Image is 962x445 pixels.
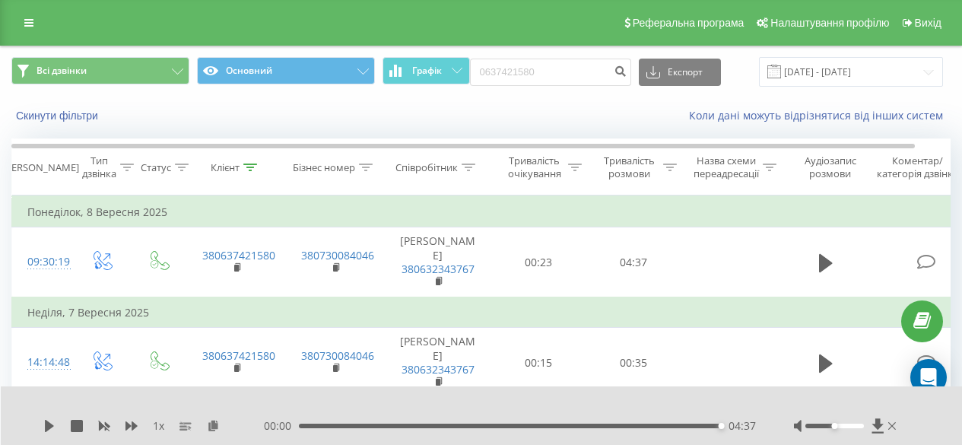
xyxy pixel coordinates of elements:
[395,161,458,174] div: Співробітник
[82,154,116,180] div: Тип дзвінка
[301,248,374,262] a: 380730084046
[211,161,240,174] div: Клієнт
[383,57,470,84] button: Графік
[27,247,58,277] div: 09:30:19
[202,248,275,262] a: 380637421580
[402,362,475,377] a: 380632343767
[11,57,189,84] button: Всі дзвінки
[832,423,838,429] div: Accessibility label
[2,161,79,174] div: [PERSON_NAME]
[491,227,586,297] td: 00:23
[141,161,171,174] div: Статус
[770,17,889,29] span: Налаштування профілю
[491,328,586,398] td: 00:15
[694,154,759,180] div: Назва схеми переадресації
[385,328,491,398] td: [PERSON_NAME]
[37,65,87,77] span: Всі дзвінки
[719,423,725,429] div: Accessibility label
[301,348,374,363] a: 380730084046
[910,359,947,396] div: Open Intercom Messenger
[197,57,375,84] button: Основний
[385,227,491,297] td: [PERSON_NAME]
[689,108,951,122] a: Коли дані можуть відрізнятися вiд інших систем
[293,161,355,174] div: Бізнес номер
[639,59,721,86] button: Експорт
[27,348,58,377] div: 14:14:48
[586,328,681,398] td: 00:35
[873,154,962,180] div: Коментар/категорія дзвінка
[504,154,564,180] div: Тривалість очікування
[586,227,681,297] td: 04:37
[11,109,106,122] button: Скинути фільтри
[412,65,442,76] span: Графік
[470,59,631,86] input: Пошук за номером
[202,348,275,363] a: 380637421580
[915,17,941,29] span: Вихід
[599,154,659,180] div: Тривалість розмови
[793,154,867,180] div: Аудіозапис розмови
[729,418,756,434] span: 04:37
[264,418,299,434] span: 00:00
[402,262,475,276] a: 380632343767
[153,418,164,434] span: 1 x
[633,17,745,29] span: Реферальна програма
